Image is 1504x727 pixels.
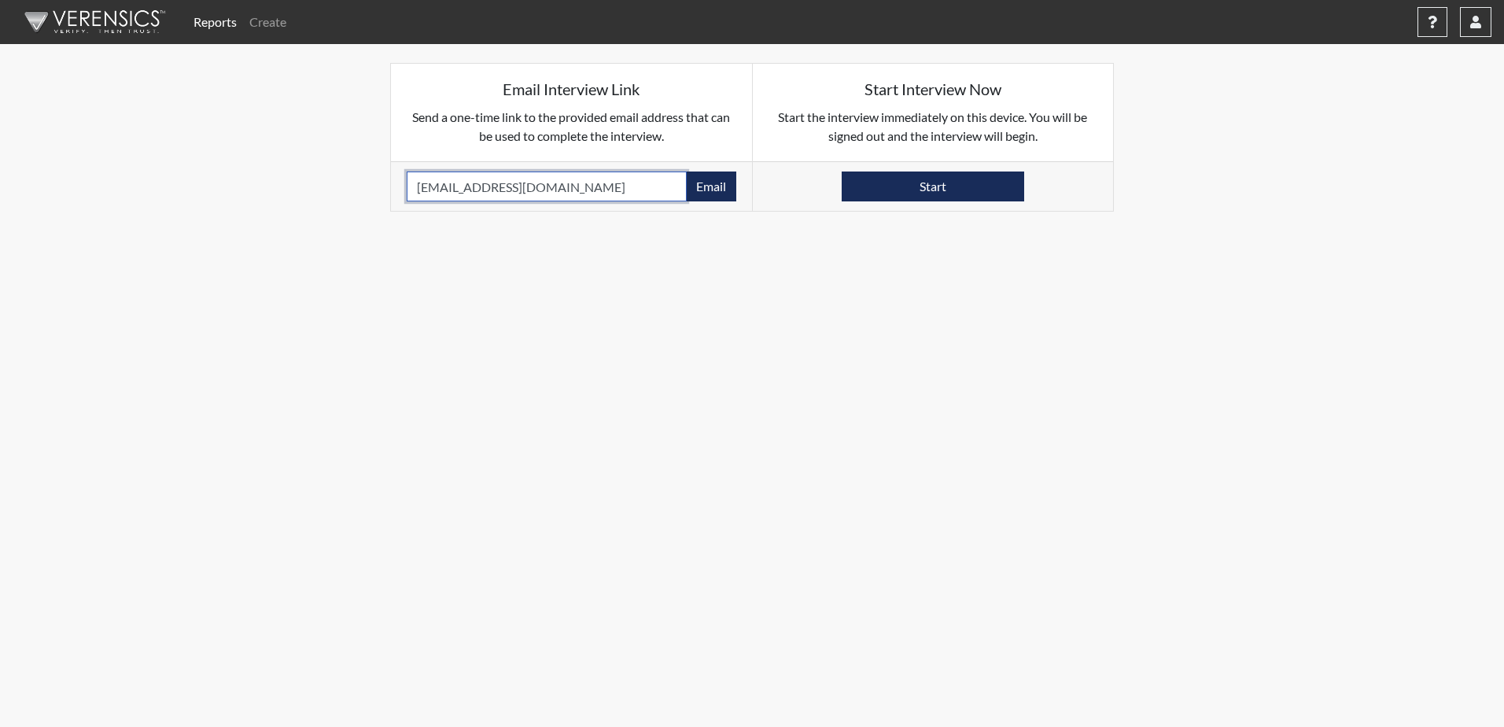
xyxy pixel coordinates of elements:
[407,79,736,98] h5: Email Interview Link
[842,172,1024,201] button: Start
[769,79,1098,98] h5: Start Interview Now
[187,6,243,38] a: Reports
[686,172,736,201] button: Email
[407,108,736,146] p: Send a one-time link to the provided email address that can be used to complete the interview.
[769,108,1098,146] p: Start the interview immediately on this device. You will be signed out and the interview will begin.
[407,172,687,201] input: Email Address
[243,6,293,38] a: Create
